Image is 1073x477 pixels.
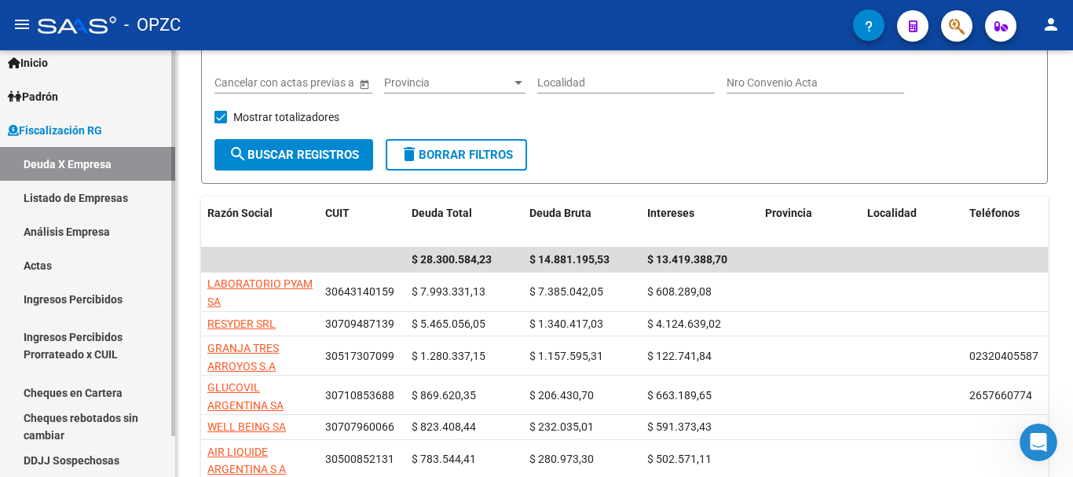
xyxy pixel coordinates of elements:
span: 02320405587 [969,350,1038,362]
datatable-header-cell: CUIT [319,196,405,248]
span: Borrar Filtros [400,148,513,162]
span: $ 783.544,41 [412,453,476,465]
span: 30707960066 [325,420,394,433]
span: 30643140159 [325,285,394,298]
span: 30500852131 [325,453,394,465]
datatable-header-cell: Intereses [641,196,759,248]
span: Fiscalización RG [8,122,102,139]
datatable-header-cell: Deuda Bruta [523,196,641,248]
span: $ 1.340.417,03 [529,317,603,330]
button: Open calendar [356,75,372,92]
span: AIR LIQUIDE ARGENTINA S A [207,446,286,476]
span: $ 206.430,70 [529,389,594,402]
button: Buscar Registros [214,139,373,171]
button: Borrar Filtros [386,139,527,171]
span: GRANJA TRES ARROYOS S.A [207,342,279,372]
datatable-header-cell: Localidad [861,196,963,248]
span: Localidad [867,207,917,219]
span: $ 122.741,84 [647,350,712,362]
span: 2657660774 [969,389,1032,402]
span: $ 13.419.388,70 [647,253,727,266]
span: $ 1.157.595,31 [529,350,603,362]
span: $ 591.373,43 [647,420,712,433]
span: 30709487139 [325,317,394,330]
mat-icon: menu [13,15,31,34]
span: Deuda Total [412,207,472,219]
datatable-header-cell: Deuda Total [405,196,523,248]
span: Inicio [8,54,48,72]
span: Provincia [765,207,812,219]
span: Mostrar totalizadores [233,108,339,127]
span: Provincia [384,76,511,90]
datatable-header-cell: Razón Social [201,196,319,248]
span: $ 4.124.639,02 [647,317,721,330]
span: 30517307099 [325,350,394,362]
span: GLUCOVIL ARGENTINA SA [207,381,284,412]
datatable-header-cell: Provincia [759,196,861,248]
span: - OPZC [124,8,181,42]
span: $ 280.973,30 [529,453,594,465]
span: $ 1.280.337,15 [412,350,485,362]
span: Intereses [647,207,694,219]
span: $ 28.300.584,23 [412,253,492,266]
span: Teléfonos [969,207,1020,219]
mat-icon: person [1042,15,1060,34]
span: $ 608.289,08 [647,285,712,298]
span: CUIT [325,207,350,219]
span: RESYDER SRL [207,317,276,330]
span: $ 232.035,01 [529,420,594,433]
span: LABORATORIO PYAM SA [207,277,313,308]
iframe: Intercom live chat [1020,424,1057,461]
span: Padrón [8,88,58,105]
span: Deuda Bruta [529,207,591,219]
span: $ 7.993.331,13 [412,285,485,298]
span: $ 502.571,11 [647,453,712,465]
span: Buscar Registros [229,148,359,162]
mat-icon: search [229,145,247,163]
span: $ 869.620,35 [412,389,476,402]
span: WELL BEING SA [207,420,286,433]
span: $ 823.408,44 [412,420,476,433]
span: $ 14.881.195,53 [529,253,610,266]
mat-icon: delete [400,145,419,163]
span: $ 7.385.042,05 [529,285,603,298]
span: 30710853688 [325,389,394,402]
span: $ 663.189,65 [647,389,712,402]
span: Razón Social [207,207,273,219]
span: $ 5.465.056,05 [412,317,485,330]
